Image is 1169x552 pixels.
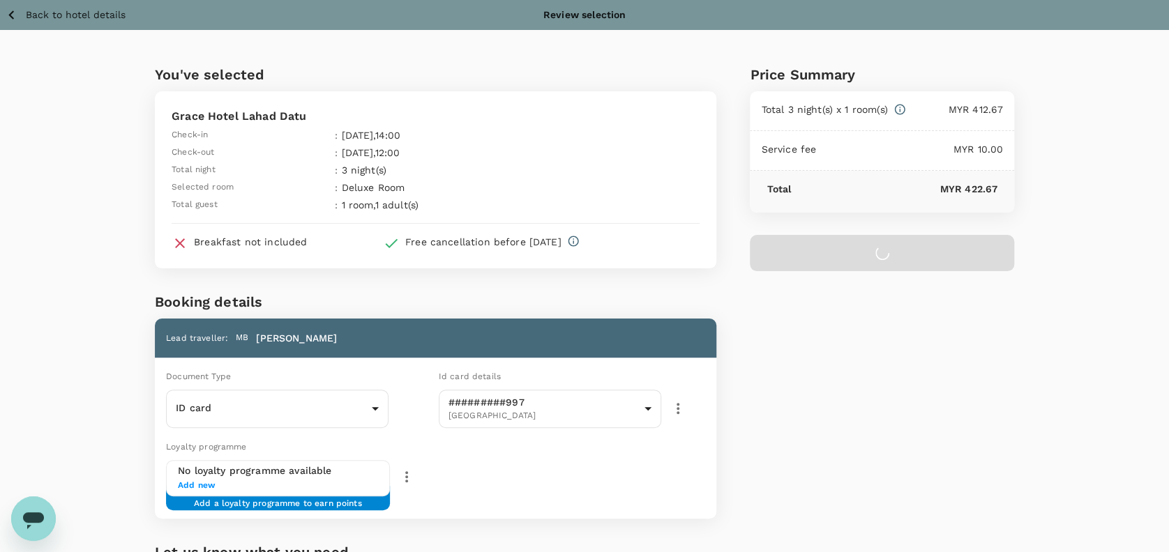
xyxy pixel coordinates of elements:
[543,8,626,22] div: Review selection
[178,479,378,493] span: Add new
[341,163,538,177] p: 3 night(s)
[439,371,501,381] span: Id card details
[172,108,700,125] p: Grace Hotel Lahad Datu
[448,409,639,423] span: [GEOGRAPHIC_DATA]
[172,125,541,212] table: simple table
[341,181,538,194] p: Deluxe Room
[194,497,362,499] span: Add a loyalty programme to earn points
[176,401,366,415] p: ID card
[11,496,56,541] iframe: Button to launch messaging window
[172,163,216,177] span: Total night
[341,128,538,142] p: [DATE] , 14:00
[166,333,228,343] span: Lead traveller :
[172,146,214,160] span: Check-out
[439,385,661,432] div: #########997[GEOGRAPHIC_DATA]
[335,181,338,194] span: :
[172,181,234,194] span: Selected room
[767,182,791,196] p: Total
[335,146,338,160] span: :
[405,235,561,249] div: Free cancellation before [DATE]
[567,235,580,247] svg: Full refund before 2025-09-23 00:00 Cancellation penalty of MYR 227.11 after 2025-09-23 00:00 but...
[166,371,231,381] span: Document Type
[761,102,887,116] p: Total 3 night(s) x 1 room(s)
[816,142,1003,156] p: MYR 10.00
[172,198,218,212] span: Total guest
[194,235,307,249] div: Breakfast not included
[256,331,337,345] p: [PERSON_NAME]
[172,128,208,142] span: Check-in
[341,198,538,212] p: 1 room , 1 adult(s)
[335,128,338,142] span: :
[335,198,338,212] span: :
[166,391,389,426] div: ID card
[341,146,538,160] p: [DATE] , 12:00
[6,6,126,24] button: Back to hotel details
[26,8,126,22] p: Back to hotel details
[448,395,636,409] p: #########997
[791,182,997,196] p: MYR 422.67
[155,63,716,86] h6: You've selected
[906,102,1003,116] p: MYR 412.67
[166,442,247,452] span: Loyalty programme
[236,331,248,345] span: MB
[761,142,816,156] p: Service fee
[178,463,378,479] h6: No loyalty programme available
[155,291,716,313] h6: Booking details
[750,63,1014,86] div: Price Summary
[335,163,338,177] span: :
